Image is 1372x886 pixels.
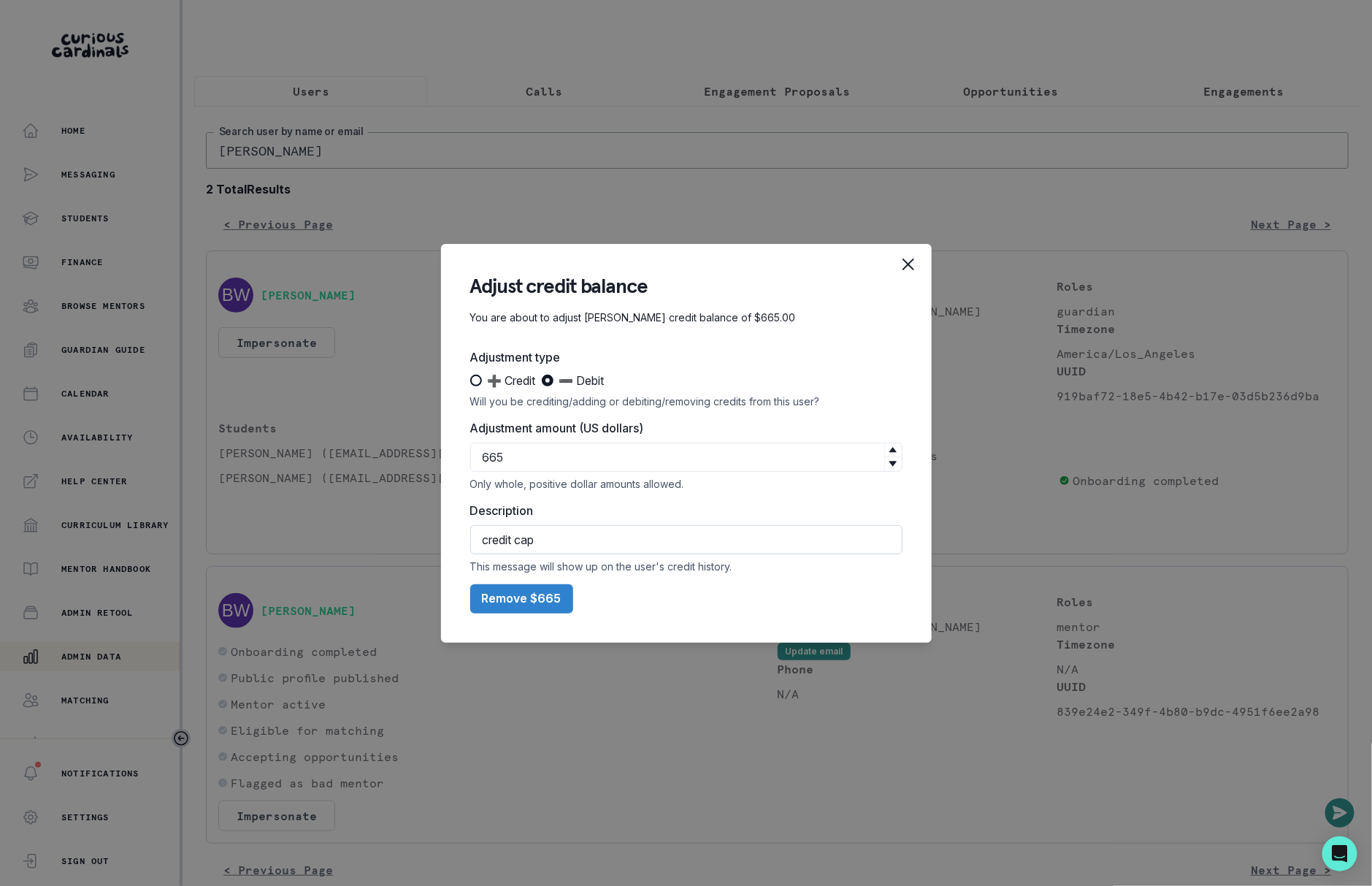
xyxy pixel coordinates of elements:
[470,419,894,437] label: Adjustment amount (US dollars)
[470,560,902,573] div: This message will show up on the user's credit history.
[470,395,902,408] div: Will you be crediting/adding or debiting/removing credits from this user?
[470,584,573,614] button: Remove $665
[470,502,894,519] label: Description
[1322,836,1357,871] div: Open Intercom Messenger
[470,348,894,366] label: Adjustment type
[894,250,923,279] button: Close
[488,372,536,389] span: ➕ Credit
[559,372,605,389] span: ➖ Debit
[470,273,902,299] header: Adjust credit balance
[470,310,902,325] p: You are about to adjust [PERSON_NAME] credit balance of $665.00
[470,478,902,490] div: Only whole, positive dollar amounts allowed.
